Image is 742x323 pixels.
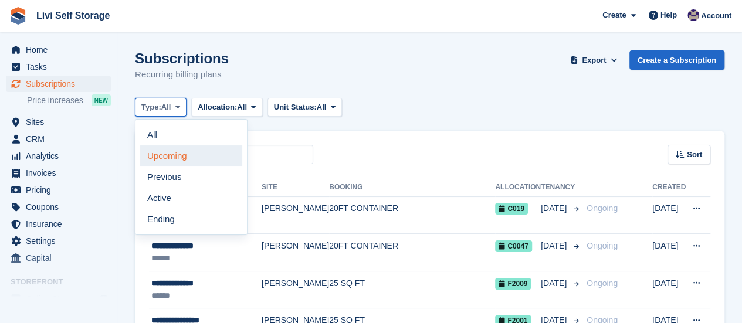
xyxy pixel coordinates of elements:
[582,55,606,66] span: Export
[32,6,114,25] a: Livi Self Storage
[140,166,242,188] a: Previous
[237,101,247,113] span: All
[329,234,495,271] td: 20FT CONTAINER
[317,101,327,113] span: All
[6,199,111,215] a: menu
[587,203,618,213] span: Ongoing
[140,188,242,209] a: Active
[26,233,96,249] span: Settings
[6,59,111,75] a: menu
[6,76,111,92] a: menu
[135,50,229,66] h1: Subscriptions
[262,271,329,308] td: [PERSON_NAME]
[6,42,111,58] a: menu
[26,291,96,307] span: Online Store
[541,178,582,197] th: Tenancy
[6,216,111,232] a: menu
[587,241,618,250] span: Ongoing
[191,98,263,117] button: Allocation: All
[135,68,229,81] p: Recurring billing plans
[26,182,96,198] span: Pricing
[652,196,686,234] td: [DATE]
[262,196,329,234] td: [PERSON_NAME]
[26,165,96,181] span: Invoices
[274,101,317,113] span: Unit Status:
[26,76,96,92] span: Subscriptions
[262,178,329,197] th: Site
[6,114,111,130] a: menu
[701,10,731,22] span: Account
[26,216,96,232] span: Insurance
[262,234,329,271] td: [PERSON_NAME]
[26,114,96,130] span: Sites
[652,178,686,197] th: Created
[6,182,111,198] a: menu
[27,95,83,106] span: Price increases
[11,276,117,288] span: Storefront
[6,233,111,249] a: menu
[495,178,541,197] th: Allocation
[329,178,495,197] th: Booking
[541,202,569,215] span: [DATE]
[97,292,111,306] a: Preview store
[140,209,242,230] a: Ending
[6,165,111,181] a: menu
[629,50,724,70] a: Create a Subscription
[6,291,111,307] a: menu
[652,234,686,271] td: [DATE]
[495,278,531,290] span: F2009
[329,271,495,308] td: 25 SQ FT
[6,250,111,266] a: menu
[141,101,161,113] span: Type:
[140,145,242,166] a: Upcoming
[198,101,237,113] span: Allocation:
[6,131,111,147] a: menu
[687,149,702,161] span: Sort
[541,277,569,290] span: [DATE]
[92,94,111,106] div: NEW
[161,101,171,113] span: All
[602,9,626,21] span: Create
[26,59,96,75] span: Tasks
[26,131,96,147] span: CRM
[495,203,528,215] span: C019
[329,196,495,234] td: 20FT CONTAINER
[26,42,96,58] span: Home
[26,250,96,266] span: Capital
[660,9,677,21] span: Help
[587,278,618,288] span: Ongoing
[9,7,27,25] img: stora-icon-8386f47178a22dfd0bd8f6a31ec36ba5ce8667c1dd55bd0f319d3a0aa187defe.svg
[267,98,342,117] button: Unit Status: All
[135,98,187,117] button: Type: All
[495,240,531,252] span: C0047
[541,240,569,252] span: [DATE]
[687,9,699,21] img: Jim
[652,271,686,308] td: [DATE]
[568,50,620,70] button: Export
[26,199,96,215] span: Coupons
[6,148,111,164] a: menu
[26,148,96,164] span: Analytics
[27,94,111,107] a: Price increases NEW
[140,124,242,145] a: All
